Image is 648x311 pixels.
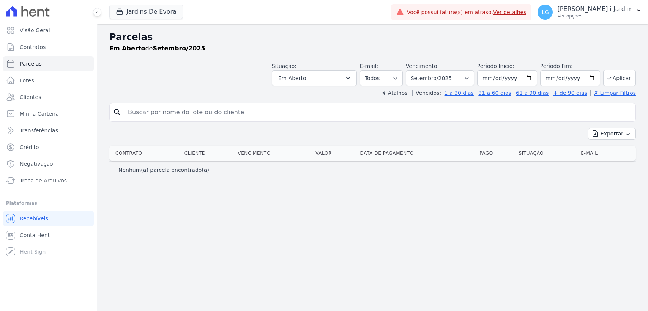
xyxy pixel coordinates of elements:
[477,63,514,69] label: Período Inicío:
[478,90,511,96] a: 31 a 60 dias
[3,156,94,171] a: Negativação
[406,63,439,69] label: Vencimento:
[6,199,91,208] div: Plataformas
[3,106,94,121] a: Minha Carteira
[557,5,633,13] p: [PERSON_NAME] i Jardim
[109,5,183,19] button: Jardins De Evora
[20,127,58,134] span: Transferências
[20,60,42,68] span: Parcelas
[476,146,516,161] th: Pago
[493,9,527,15] a: Ver detalhes
[3,211,94,226] a: Recebíveis
[109,45,145,52] strong: Em Aberto
[109,44,205,53] p: de
[20,177,67,184] span: Troca de Arquivos
[382,90,407,96] label: ↯ Atalhos
[3,90,94,105] a: Clientes
[3,123,94,138] a: Transferências
[235,146,312,161] th: Vencimento
[3,228,94,243] a: Conta Hent
[540,62,600,70] label: Período Fim:
[588,128,636,140] button: Exportar
[312,146,357,161] th: Valor
[109,146,181,161] th: Contrato
[20,110,59,118] span: Minha Carteira
[272,70,357,86] button: Em Aberto
[20,143,39,151] span: Crédito
[516,146,578,161] th: Situação
[123,105,632,120] input: Buscar por nome do lote ou do cliente
[603,70,636,86] button: Aplicar
[531,2,648,23] button: LG [PERSON_NAME] i Jardim Ver opções
[272,63,296,69] label: Situação:
[20,160,53,168] span: Negativação
[113,108,122,117] i: search
[360,63,378,69] label: E-mail:
[181,146,235,161] th: Cliente
[3,140,94,155] a: Crédito
[3,173,94,188] a: Troca de Arquivos
[20,231,50,239] span: Conta Hent
[20,215,48,222] span: Recebíveis
[278,74,306,83] span: Em Aberto
[516,90,549,96] a: 61 a 90 dias
[3,23,94,38] a: Visão Geral
[590,90,636,96] a: ✗ Limpar Filtros
[118,166,209,174] p: Nenhum(a) parcela encontrado(a)
[20,27,50,34] span: Visão Geral
[20,93,41,101] span: Clientes
[357,146,477,161] th: Data de Pagamento
[20,43,46,51] span: Contratos
[20,77,34,84] span: Lotes
[412,90,441,96] label: Vencidos:
[3,39,94,55] a: Contratos
[542,9,549,15] span: LG
[3,56,94,71] a: Parcelas
[407,8,527,16] span: Você possui fatura(s) em atraso.
[553,90,587,96] a: + de 90 dias
[557,13,633,19] p: Ver opções
[153,45,205,52] strong: Setembro/2025
[109,30,636,44] h2: Parcelas
[445,90,474,96] a: 1 a 30 dias
[3,73,94,88] a: Lotes
[578,146,624,161] th: E-mail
